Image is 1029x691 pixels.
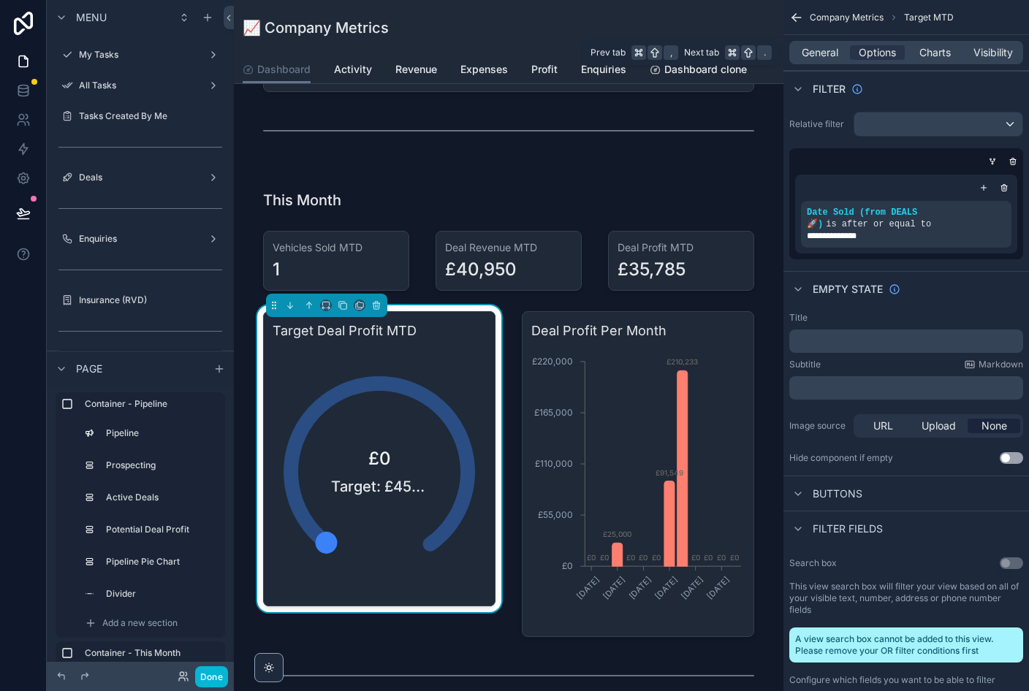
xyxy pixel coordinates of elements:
a: Dashboard [243,56,311,84]
a: Tasks Created By Me [56,104,225,128]
label: Relative filter [789,118,848,130]
span: Upload [922,419,956,433]
span: Next tab [684,47,719,58]
span: Add a new section [102,617,178,629]
span: General [802,45,838,60]
a: Insurance (RVD) [56,289,225,312]
a: Profit [531,56,558,85]
span: Visibility [973,45,1013,60]
label: Divider [106,588,216,600]
a: Revenue [395,56,437,85]
label: Image source [789,420,848,432]
a: My Tasks [56,43,225,66]
span: Dashboard [257,62,311,77]
label: Deals [79,172,202,183]
span: Filter fields [813,522,883,536]
label: Pipeline Pie Chart [106,556,216,568]
div: scrollable content [789,376,1023,400]
span: Company Metrics [810,12,884,23]
h1: 📈 Company Metrics [243,18,389,38]
label: This view search box will filter your view based on all of your visible text, number, address or ... [789,581,1023,616]
label: Active Deals [106,492,216,503]
a: Markdown [964,359,1023,370]
label: My Tasks [79,49,202,61]
span: Markdown [979,359,1023,370]
label: Insurance (RVD) [79,294,222,306]
div: scrollable content [47,386,234,662]
a: Activity [334,56,372,85]
span: Dashboard clone [664,62,747,77]
label: Title [789,312,808,324]
label: Potential Deal Profit [106,524,216,535]
label: Prospecting [106,459,216,471]
span: Target: £45k/month [331,476,428,497]
a: Enquiries [581,56,626,85]
label: Container - This Month [85,647,219,659]
span: Profit [531,62,558,77]
span: Menu [76,10,107,25]
span: Empty state [813,282,883,297]
h3: Target Deal Profit MTD [273,321,486,341]
label: Enquiries [79,233,202,245]
span: Charts [919,45,951,60]
span: URL [873,419,893,433]
span: Expenses [460,62,508,77]
span: Activity [334,62,372,77]
span: £0 [368,447,391,470]
label: Container - Pipeline [85,398,219,410]
div: Hide component if empty [789,452,893,464]
span: Page [76,361,102,375]
span: is after or equal to [826,219,931,229]
span: None [981,419,1007,433]
label: Subtitle [789,359,821,370]
a: Deals [56,166,225,189]
span: Prev tab [591,47,626,58]
button: Done [195,666,228,687]
span: Revenue [395,62,437,77]
span: . [759,47,770,58]
div: A view search box cannot be added to this view. Please remove your OR filter conditions first [789,627,1023,663]
a: Enquiries [56,227,225,251]
a: All Tasks [56,74,225,97]
a: Expenses [460,56,508,85]
span: Date Sold (from DEALS 🚀) [807,207,917,229]
span: Filter [813,82,846,96]
label: All Tasks [79,80,202,91]
span: Buttons [813,486,862,501]
span: Enquiries [581,62,626,77]
span: Target MTD [904,12,954,23]
span: , [665,47,677,58]
a: Dashboard clone [650,56,747,85]
label: Search box [789,557,837,569]
span: Options [859,45,896,60]
label: Pipeline [106,427,216,439]
div: scrollable content [789,329,1023,353]
label: Tasks Created By Me [79,110,222,122]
